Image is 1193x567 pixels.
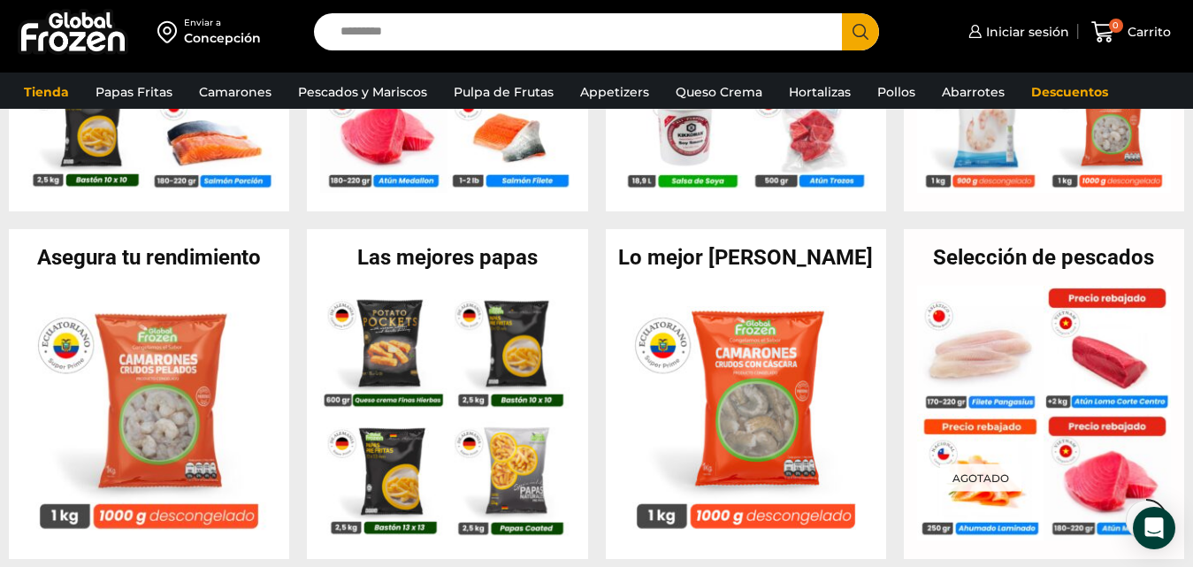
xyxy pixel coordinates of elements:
[184,17,261,29] div: Enviar a
[1123,23,1171,41] span: Carrito
[1087,11,1175,53] a: 0 Carrito
[9,247,289,268] h2: Asegura tu rendimiento
[190,75,280,109] a: Camarones
[606,247,886,268] h2: Lo mejor [PERSON_NAME]
[87,75,181,109] a: Papas Fritas
[940,464,1021,491] p: Agotado
[184,29,261,47] div: Concepción
[667,75,771,109] a: Queso Crema
[1022,75,1117,109] a: Descuentos
[842,13,879,50] button: Search button
[15,75,78,109] a: Tienda
[982,23,1069,41] span: Iniciar sesión
[933,75,1013,109] a: Abarrotes
[868,75,924,109] a: Pollos
[780,75,860,109] a: Hortalizas
[964,14,1069,50] a: Iniciar sesión
[571,75,658,109] a: Appetizers
[1109,19,1123,33] span: 0
[1133,507,1175,549] div: Open Intercom Messenger
[307,247,587,268] h2: Las mejores papas
[157,17,184,47] img: address-field-icon.svg
[445,75,562,109] a: Pulpa de Frutas
[904,247,1184,268] h2: Selección de pescados
[289,75,436,109] a: Pescados y Mariscos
